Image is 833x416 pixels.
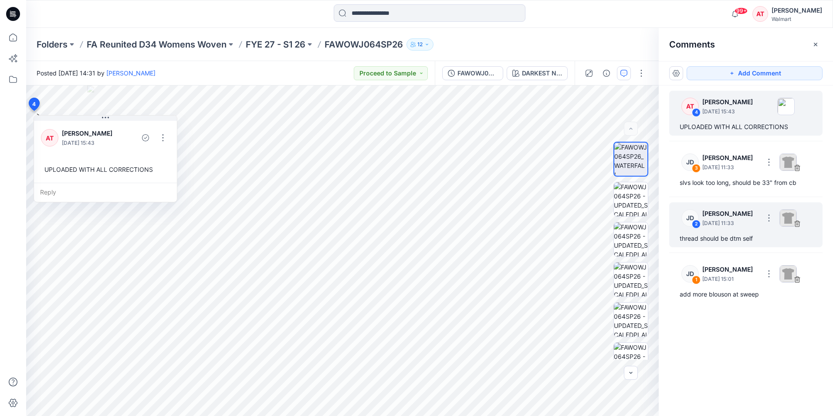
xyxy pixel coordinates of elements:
div: 1 [692,276,701,284]
div: Walmart [772,16,822,22]
div: DARKEST NAVY [522,68,562,78]
p: [PERSON_NAME] [702,97,753,107]
div: JD [681,153,699,171]
a: FYE 27 - S1 26 [246,38,305,51]
div: 2 [692,220,701,228]
span: Posted [DATE] 14:31 by [37,68,156,78]
div: AT [41,129,58,147]
img: FAWOWJ064SP26_WATERFALL [614,143,647,176]
p: [PERSON_NAME] [702,208,759,219]
p: [DATE] 11:33 [702,219,759,228]
h2: Comments [669,39,715,50]
div: JD [681,209,699,227]
a: [PERSON_NAME] [106,69,156,77]
img: FAWOWJ064SP26 -UPDATED_SCALEDPLAID_DARKE… Copy 1_5 [614,343,648,377]
a: FA Reunited D34 Womens Woven [87,38,227,51]
p: [DATE] 11:33 [702,163,759,172]
div: slvs look too long, should be 33" from cb [680,177,812,188]
div: JD [681,265,699,283]
img: FAWOWJ064SP26 -UPDATED_SCALEDPLAID_DARKE… Copy 1_3 [614,263,648,297]
div: UPLOADED WITH ALL CORRECTIONS [41,161,170,177]
p: [PERSON_NAME] [702,264,759,275]
button: DARKEST NAVY [507,66,568,80]
img: FAWOWJ064SP26 -UPDATED_SCALEDPLAID_DARKE… Copy 1_1 [614,222,648,256]
div: AT [752,6,768,22]
p: [DATE] 15:01 [702,275,759,283]
p: 12 [417,40,423,49]
span: 4 [32,100,36,108]
div: add more blouson at sweep [680,289,812,300]
p: [DATE] 15:43 [62,139,119,147]
button: 12 [406,38,433,51]
button: Add Comment [687,66,823,80]
div: 3 [692,164,701,173]
div: FAWOWJ064SP26 [457,68,498,78]
p: [PERSON_NAME] [702,153,759,163]
div: 4 [692,108,701,117]
div: Reply [34,183,177,202]
button: FAWOWJ064SP26 [442,66,503,80]
div: thread should be dtm self [680,233,812,244]
a: Folders [37,38,68,51]
img: FAWOWJ064SP26 -UPDATED_SCALEDPLAID_DARKE… Copy 1_4 [614,303,648,337]
div: UPLOADED WITH ALL CORRECTIONS [680,122,812,132]
div: [PERSON_NAME] [772,5,822,16]
img: FAWOWJ064SP26 -UPDATED_SCALEDPLAID_DARKE… Copy 1_2 [614,182,648,216]
p: [DATE] 15:43 [702,107,753,116]
p: FAWOWJ064SP26 [325,38,403,51]
span: 99+ [735,7,748,14]
button: Details [599,66,613,80]
p: [PERSON_NAME] [62,128,119,139]
div: AT [681,98,699,115]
